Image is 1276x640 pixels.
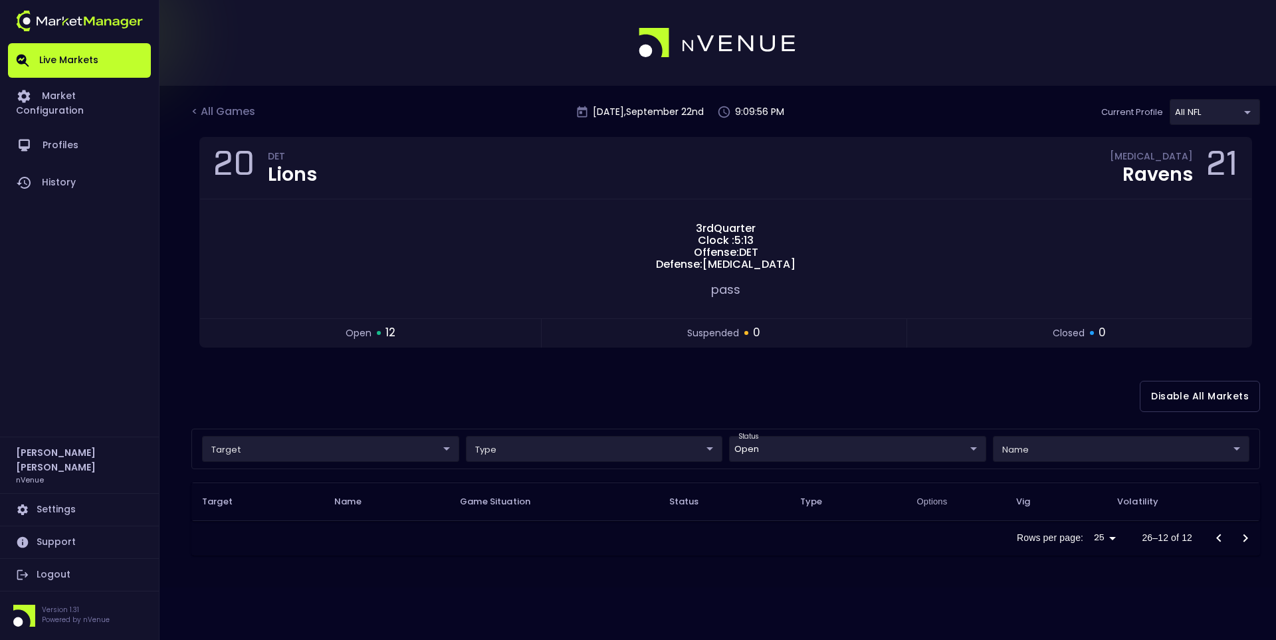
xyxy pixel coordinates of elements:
h2: [PERSON_NAME] [PERSON_NAME] [16,445,143,475]
span: open [346,326,372,340]
div: 20 [213,148,255,188]
div: target [1170,99,1260,125]
span: Game Situation [460,496,548,508]
a: Logout [8,559,151,591]
label: status [738,432,759,441]
span: pass [711,281,740,298]
th: Options [906,482,1006,520]
span: Vig [1016,496,1047,508]
img: logo [639,28,797,58]
p: Powered by nVenue [42,615,110,625]
span: Offense: DET [690,247,762,259]
span: Status [669,496,716,508]
div: 21 [1206,148,1238,188]
p: 26–12 of 12 [1142,531,1192,544]
span: Volatility [1117,496,1176,508]
a: Live Markets [8,43,151,78]
button: Disable All Markets [1140,381,1260,412]
div: DET [268,153,317,163]
a: Profiles [8,127,151,164]
span: 0 [1099,324,1106,342]
img: logo [16,11,143,31]
p: [DATE] , September 22 nd [593,105,704,119]
div: target [466,436,723,462]
span: Name [334,496,379,508]
button: Go to previous page [1206,525,1232,552]
span: Target [202,496,250,508]
div: 25 [1089,528,1120,548]
p: 9:09:56 PM [735,105,784,119]
span: Defense: [MEDICAL_DATA] [652,259,799,270]
span: 0 [753,324,760,342]
a: History [8,164,151,201]
p: Rows per page: [1017,531,1083,544]
div: target [729,436,986,462]
a: Settings [8,494,151,526]
div: Version 1.31Powered by nVenue [8,605,151,627]
span: 3rd Quarter [692,223,760,235]
span: Clock : 5:13 [694,235,758,247]
span: 12 [385,324,395,342]
span: suspended [687,326,739,340]
div: target [993,436,1250,462]
div: < All Games [191,104,258,121]
div: [MEDICAL_DATA] [1110,153,1193,163]
a: Market Configuration [8,78,151,127]
h3: nVenue [16,475,44,484]
a: Support [8,526,151,558]
div: Lions [268,165,317,184]
span: closed [1053,326,1085,340]
p: Version 1.31 [42,605,110,615]
p: Current Profile [1101,106,1163,119]
span: Type [800,496,840,508]
div: Ravens [1122,165,1193,184]
table: collapsible table [191,482,1260,521]
div: target [202,436,459,462]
